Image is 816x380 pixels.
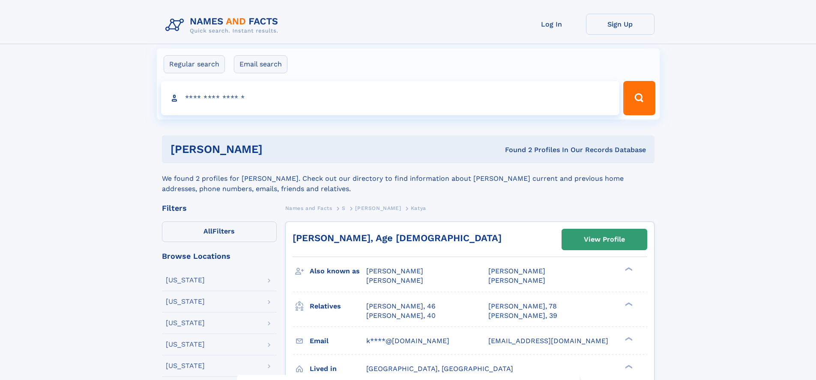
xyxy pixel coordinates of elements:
span: [PERSON_NAME] [488,276,545,284]
div: ❯ [623,266,633,272]
div: [US_STATE] [166,320,205,326]
a: View Profile [562,229,647,250]
h1: [PERSON_NAME] [170,144,384,155]
button: Search Button [623,81,655,115]
label: Email search [234,55,287,73]
div: View Profile [584,230,625,249]
a: [PERSON_NAME], 46 [366,302,436,311]
span: [PERSON_NAME] [488,267,545,275]
h3: Lived in [310,362,366,376]
label: Regular search [164,55,225,73]
div: [US_STATE] [166,277,205,284]
a: [PERSON_NAME], 40 [366,311,436,320]
h3: Also known as [310,264,366,278]
input: search input [161,81,620,115]
span: [EMAIL_ADDRESS][DOMAIN_NAME] [488,337,608,345]
div: We found 2 profiles for [PERSON_NAME]. Check out our directory to find information about [PERSON_... [162,163,655,194]
h3: Email [310,334,366,348]
div: ❯ [623,364,633,369]
div: [US_STATE] [166,298,205,305]
a: [PERSON_NAME], 39 [488,311,557,320]
label: Filters [162,221,277,242]
div: Found 2 Profiles In Our Records Database [384,145,646,155]
span: [PERSON_NAME] [366,276,423,284]
a: [PERSON_NAME], 78 [488,302,557,311]
div: ❯ [623,336,633,341]
div: ❯ [623,301,633,307]
span: All [203,227,212,235]
span: Katya [411,205,426,211]
a: Log In [517,14,586,35]
span: S [342,205,346,211]
span: [GEOGRAPHIC_DATA], [GEOGRAPHIC_DATA] [366,365,513,373]
a: [PERSON_NAME] [355,203,401,213]
h3: Relatives [310,299,366,314]
a: Sign Up [586,14,655,35]
a: Names and Facts [285,203,332,213]
div: Browse Locations [162,252,277,260]
div: [US_STATE] [166,341,205,348]
a: [PERSON_NAME], Age [DEMOGRAPHIC_DATA] [293,233,502,243]
div: [US_STATE] [166,362,205,369]
span: [PERSON_NAME] [355,205,401,211]
a: S [342,203,346,213]
span: [PERSON_NAME] [366,267,423,275]
img: Logo Names and Facts [162,14,285,37]
div: Filters [162,204,277,212]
